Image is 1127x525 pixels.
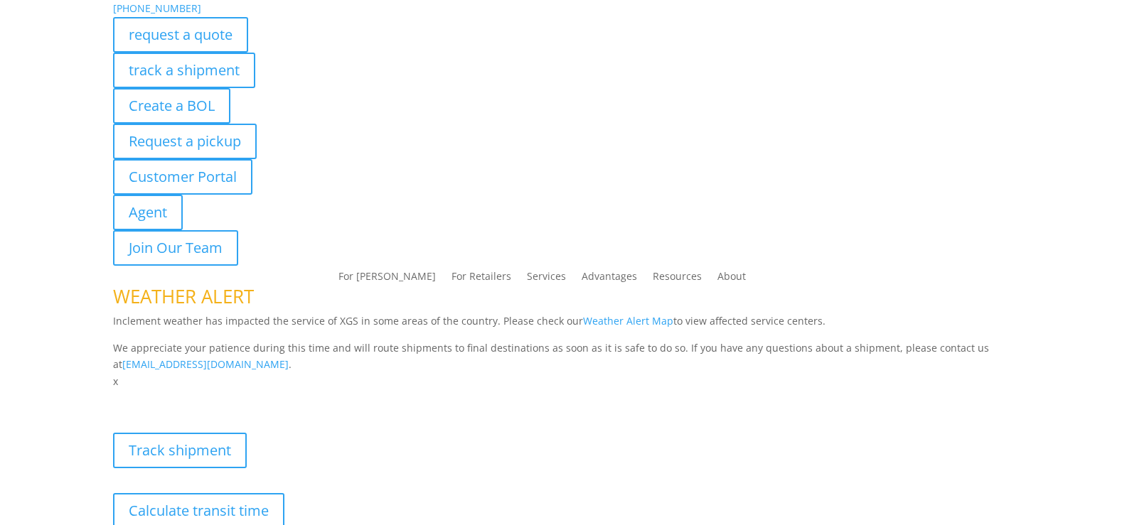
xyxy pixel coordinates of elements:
span: WEATHER ALERT [113,283,254,309]
a: Request a pickup [113,124,257,159]
a: Weather Alert Map [583,314,673,328]
a: About [717,271,746,287]
a: [PHONE_NUMBER] [113,1,201,15]
a: For [PERSON_NAME] [338,271,436,287]
a: Advantages [582,271,637,287]
p: We appreciate your patience during this time and will route shipments to final destinations as so... [113,340,1015,374]
a: Resources [653,271,702,287]
a: request a quote [113,17,248,53]
a: Services [527,271,566,287]
a: Customer Portal [113,159,252,195]
a: Track shipment [113,433,247,468]
a: Create a BOL [113,88,230,124]
p: x [113,373,1015,390]
b: Visibility, transparency, and control for your entire supply chain. [113,392,430,406]
p: Inclement weather has impacted the service of XGS in some areas of the country. Please check our ... [113,313,1015,340]
a: Agent [113,195,183,230]
a: track a shipment [113,53,255,88]
a: Join Our Team [113,230,238,266]
a: [EMAIL_ADDRESS][DOMAIN_NAME] [122,357,289,371]
a: For Retailers [452,271,511,287]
